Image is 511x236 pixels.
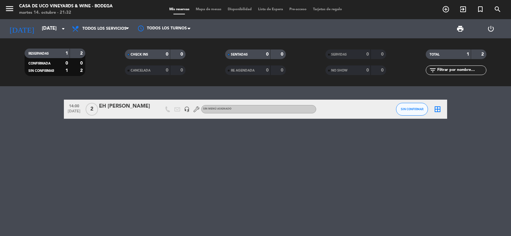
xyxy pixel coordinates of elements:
[487,25,495,33] i: power_settings_new
[28,62,50,65] span: CONFIRMADA
[65,61,68,65] strong: 0
[231,53,248,56] span: SENTADAS
[366,68,369,72] strong: 0
[476,19,506,38] div: LOG OUT
[225,8,255,11] span: Disponibilidad
[80,61,84,65] strong: 0
[286,8,310,11] span: Pre-acceso
[255,8,286,11] span: Lista de Espera
[82,27,126,31] span: Todos los servicios
[184,106,190,112] i: headset_mic
[86,103,98,116] span: 2
[180,68,184,72] strong: 0
[401,107,423,111] span: SIN CONFIRMAR
[281,52,285,57] strong: 0
[429,66,437,74] i: filter_list
[281,68,285,72] strong: 0
[19,3,113,10] div: Casa de Uco Vineyards & Wine - Bodega
[494,5,501,13] i: search
[59,25,67,33] i: arrow_drop_down
[310,8,345,11] span: Tarjetas de regalo
[467,52,469,57] strong: 1
[434,105,441,113] i: border_all
[5,4,14,16] button: menu
[203,108,232,110] span: Sin menú asignado
[231,69,255,72] span: RE AGENDADA
[80,51,84,56] strong: 2
[166,68,168,72] strong: 0
[331,69,347,72] span: NO SHOW
[193,8,225,11] span: Mapa de mesas
[28,52,49,55] span: RESERVADAS
[266,52,269,57] strong: 0
[366,52,369,57] strong: 0
[266,68,269,72] strong: 0
[166,52,168,57] strong: 0
[65,68,68,73] strong: 1
[456,25,464,33] span: print
[19,10,113,16] div: martes 14. octubre - 21:32
[131,53,148,56] span: CHECK INS
[166,8,193,11] span: Mis reservas
[180,52,184,57] strong: 0
[66,102,82,109] span: 14:00
[481,52,485,57] strong: 2
[28,69,54,72] span: SIN CONFIRMAR
[5,4,14,13] i: menu
[5,22,39,36] i: [DATE]
[80,68,84,73] strong: 2
[331,53,347,56] span: SERVIDAS
[459,5,467,13] i: exit_to_app
[442,5,450,13] i: add_circle_outline
[66,109,82,117] span: [DATE]
[430,53,439,56] span: TOTAL
[381,68,385,72] strong: 0
[381,52,385,57] strong: 0
[131,69,150,72] span: CANCELADA
[65,51,68,56] strong: 1
[99,102,153,110] div: EH [PERSON_NAME]
[477,5,484,13] i: turned_in_not
[437,67,486,74] input: Filtrar por nombre...
[396,103,428,116] button: SIN CONFIRMAR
